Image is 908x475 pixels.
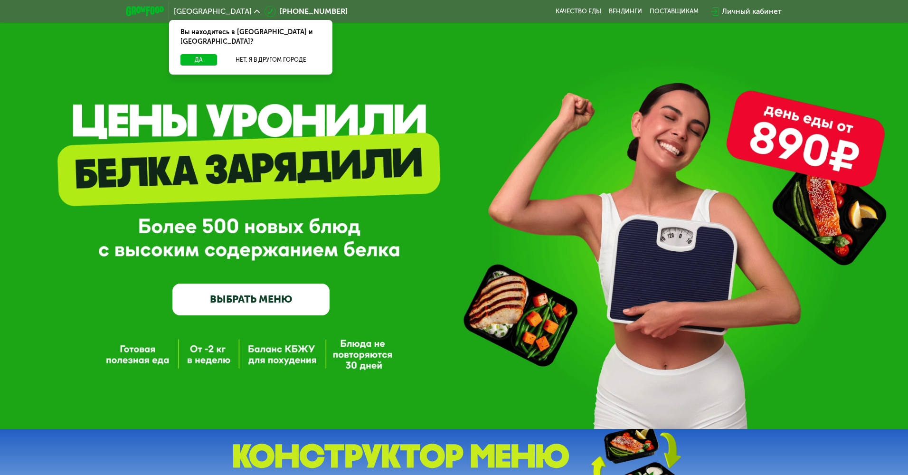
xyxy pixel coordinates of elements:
[169,20,332,54] div: Вы находитесь в [GEOGRAPHIC_DATA] и [GEOGRAPHIC_DATA]?
[172,284,330,315] a: ВЫБРАТЬ МЕНЮ
[221,54,321,66] button: Нет, я в другом городе
[556,8,601,15] a: Качество еды
[609,8,642,15] a: Вендинги
[265,6,348,17] a: [PHONE_NUMBER]
[180,54,217,66] button: Да
[722,6,782,17] div: Личный кабинет
[650,8,699,15] div: поставщикам
[174,8,252,15] span: [GEOGRAPHIC_DATA]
